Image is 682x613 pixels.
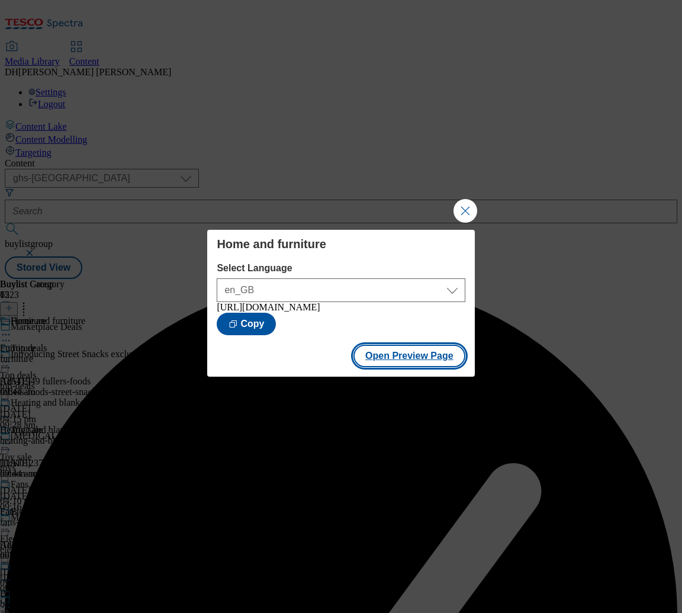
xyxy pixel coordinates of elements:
[217,313,276,335] button: Copy
[207,230,474,377] div: Modal
[453,199,477,223] button: Close Modal
[353,345,465,367] button: Open Preview Page
[217,237,465,251] h4: Home and furniture
[217,302,465,313] div: [URL][DOMAIN_NAME]
[217,263,465,274] label: Select Language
